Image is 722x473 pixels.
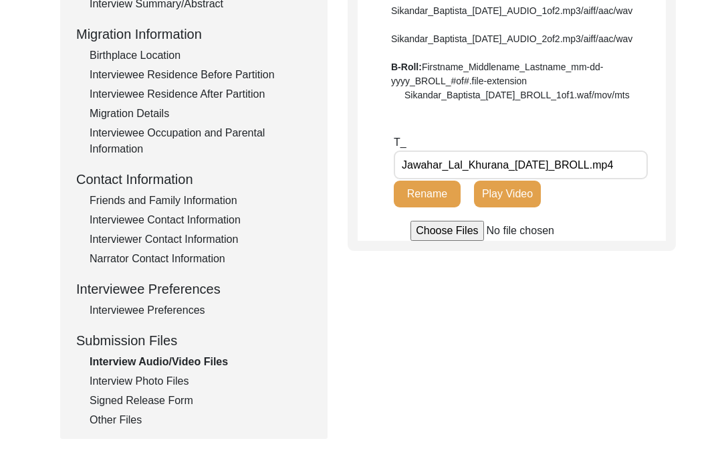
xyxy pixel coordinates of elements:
[90,373,312,389] div: Interview Photo Files
[90,106,312,122] div: Migration Details
[391,62,422,72] b: B-Roll:
[474,181,541,207] button: Play Video
[76,24,312,44] div: Migration Information
[90,393,312,409] div: Signed Release Form
[90,412,312,428] div: Other Files
[90,67,312,83] div: Interviewee Residence Before Partition
[90,251,312,267] div: Narrator Contact Information
[90,354,312,370] div: Interview Audio/Video Files
[76,169,312,189] div: Contact Information
[90,302,312,318] div: Interviewee Preferences
[90,48,312,64] div: Birthplace Location
[90,193,312,209] div: Friends and Family Information
[394,136,406,148] span: T_
[90,86,312,102] div: Interviewee Residence After Partition
[76,330,312,351] div: Submission Files
[90,231,312,248] div: Interviewer Contact Information
[90,125,312,157] div: Interviewee Occupation and Parental Information
[76,279,312,299] div: Interviewee Preferences
[90,212,312,228] div: Interviewee Contact Information
[394,181,461,207] button: Rename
